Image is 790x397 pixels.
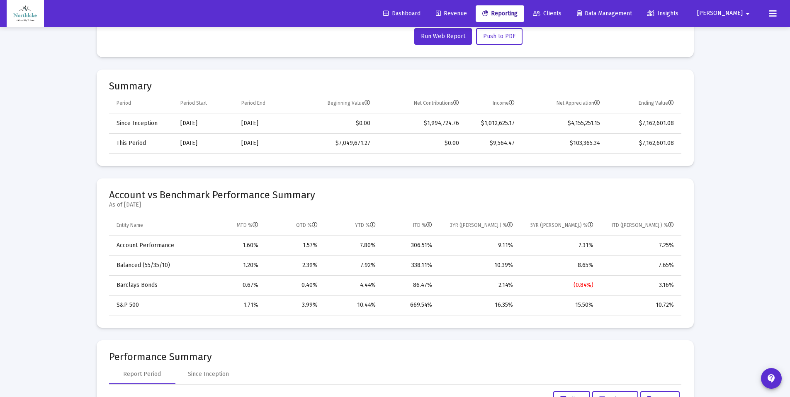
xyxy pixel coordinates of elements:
div: Period End [241,100,265,106]
td: Column 3YR (Ann.) % [438,216,519,236]
div: 1.20% [210,261,259,269]
td: Column Period End [236,94,293,113]
div: ITD % [413,222,432,229]
span: Dashboard [383,10,421,17]
td: $9,564.47 [465,133,520,153]
div: Data grid [109,216,681,315]
div: Entity Name [117,222,143,229]
div: 7.92% [329,261,376,269]
a: Insights [641,5,685,22]
td: Column Net Appreciation [520,94,606,113]
button: Run Web Report [414,28,472,45]
div: 9.11% [444,241,513,250]
td: Column 5YR (Ann.) % [519,216,600,236]
div: 669.54% [387,301,432,309]
div: Report Period [123,370,161,378]
div: Beginning Value [328,100,370,106]
td: This Period [109,133,175,153]
td: $7,162,601.08 [606,113,681,133]
td: Barclays Bonds [109,275,204,295]
td: $1,994,724.76 [376,113,465,133]
div: Net Appreciation [557,100,600,106]
td: Column Income [465,94,520,113]
td: Column Beginning Value [293,94,376,113]
div: 1.57% [270,241,318,250]
td: Column MTD % [204,216,265,236]
td: Account Performance [109,236,204,255]
td: Column Net Contributions [376,94,465,113]
td: $4,155,251.15 [520,113,606,133]
div: 86.47% [387,281,432,289]
div: 7.31% [525,241,594,250]
div: 15.50% [525,301,594,309]
div: 10.39% [444,261,513,269]
div: Since Inception [188,370,229,378]
div: 16.35% [444,301,513,309]
td: S&P 500 [109,295,204,315]
mat-card-subtitle: As of [DATE] [109,201,315,209]
button: [PERSON_NAME] [687,5,763,22]
span: [PERSON_NAME] [697,10,743,17]
div: 1.60% [210,241,259,250]
a: Dashboard [377,5,427,22]
div: 5YR ([PERSON_NAME].) % [530,222,593,229]
td: Column ITD % [382,216,438,236]
div: 4.44% [329,281,376,289]
div: MTD % [237,222,258,229]
td: Since Inception [109,113,175,133]
div: [DATE] [180,139,230,147]
div: 7.80% [329,241,376,250]
div: YTD % [355,222,376,229]
button: Push to PDF [476,28,523,45]
div: 10.72% [605,301,673,309]
span: Run Web Report [421,33,465,40]
div: 3YR ([PERSON_NAME].) % [450,222,513,229]
div: Income [493,100,515,106]
span: Push to PDF [483,33,515,40]
div: (0.84%) [525,281,594,289]
td: $7,049,671.27 [293,133,376,153]
td: Column Ending Value [606,94,681,113]
td: Balanced (55/35/10) [109,255,204,275]
td: Column QTD % [264,216,323,236]
a: Reporting [476,5,524,22]
mat-icon: contact_support [766,373,776,383]
td: Column YTD % [323,216,382,236]
td: Column Entity Name [109,216,204,236]
div: 7.65% [605,261,673,269]
td: Column Period [109,94,175,113]
td: Column Period Start [175,94,236,113]
td: $7,162,601.08 [606,133,681,153]
div: Ending Value [639,100,674,106]
mat-card-title: Summary [109,82,681,90]
span: Revenue [436,10,467,17]
mat-card-title: Performance Summary [109,353,681,361]
img: Dashboard [13,5,38,22]
span: Data Management [577,10,632,17]
a: Clients [526,5,568,22]
div: 10.44% [329,301,376,309]
div: 2.39% [270,261,318,269]
div: Period Start [180,100,207,106]
div: 8.65% [525,261,594,269]
div: QTD % [296,222,318,229]
td: $0.00 [293,113,376,133]
a: Revenue [429,5,474,22]
div: Data grid [109,94,681,154]
td: $0.00 [376,133,465,153]
span: Clients [533,10,562,17]
td: $1,012,625.17 [465,113,520,133]
div: [DATE] [241,139,287,147]
div: [DATE] [241,119,287,128]
td: $103,365.34 [520,133,606,153]
div: 306.51% [387,241,432,250]
div: 7.25% [605,241,673,250]
div: Period [117,100,131,106]
div: 3.99% [270,301,318,309]
span: Reporting [482,10,518,17]
div: 0.67% [210,281,259,289]
div: [DATE] [180,119,230,128]
div: 3.16% [605,281,673,289]
div: 1.71% [210,301,259,309]
mat-icon: arrow_drop_down [743,5,753,22]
